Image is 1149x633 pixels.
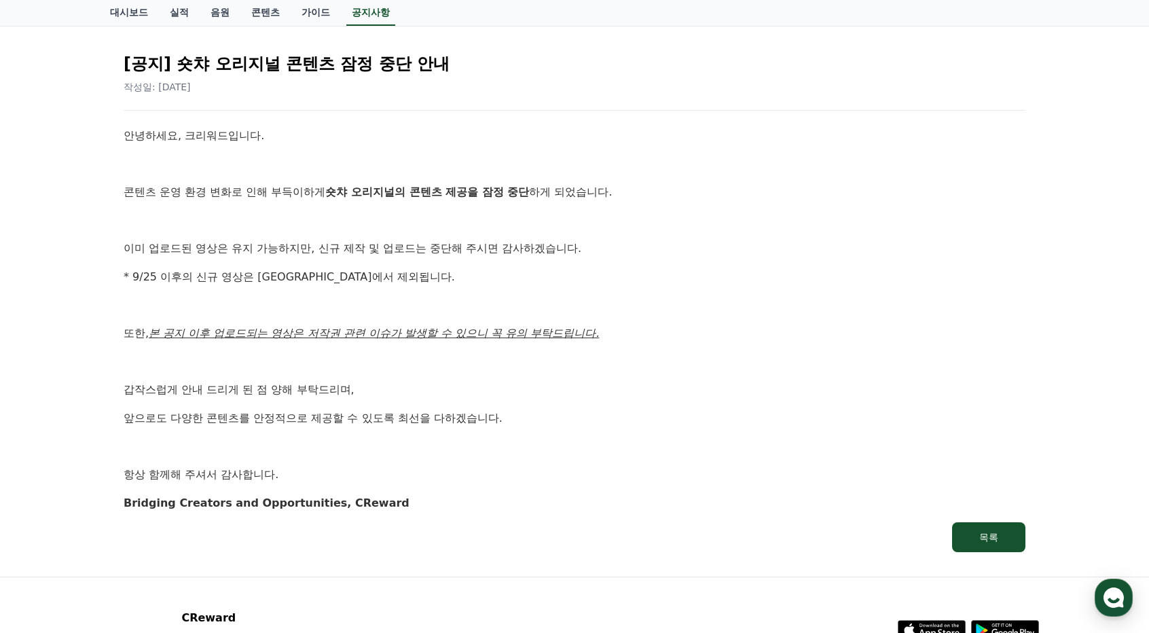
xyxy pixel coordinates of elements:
a: 홈 [4,431,90,465]
u: 본 공지 이후 업로드되는 영상은 저작권 관련 이슈가 발생할 수 있으니 꼭 유의 부탁드립니다. [149,327,599,340]
p: * 9/25 이후의 신규 영상은 [GEOGRAPHIC_DATA]에서 제외됩니다. [124,268,1025,286]
a: 목록 [124,522,1025,552]
span: 홈 [43,451,51,462]
p: 이미 업로드된 영상은 유지 가능하지만, 신규 제작 및 업로드는 중단해 주시면 감사하겠습니다. [124,240,1025,257]
span: 작성일: [DATE] [124,82,191,92]
div: 목록 [979,530,998,544]
button: 목록 [952,522,1025,552]
p: 안녕하세요, 크리워드입니다. [124,127,1025,145]
strong: Bridging Creators and Opportunities, CReward [124,496,409,509]
p: 앞으로도 다양한 콘텐츠를 안정적으로 제공할 수 있도록 최선을 다하겠습니다. [124,410,1025,427]
p: 또한, [124,325,1025,342]
p: 항상 함께해 주셔서 감사합니다. [124,466,1025,484]
p: CReward [181,610,347,626]
p: 갑작스럽게 안내 드리게 된 점 양해 부탁드리며, [124,381,1025,399]
span: 대화 [124,452,141,463]
h2: [공지] 숏챠 오리지널 콘텐츠 잠정 중단 안내 [124,53,1025,75]
a: 설정 [175,431,261,465]
p: 콘텐츠 운영 환경 변화로 인해 부득이하게 하게 되었습니다. [124,183,1025,201]
strong: 숏챠 오리지널의 콘텐츠 제공을 잠정 중단 [325,185,529,198]
a: 대화 [90,431,175,465]
span: 설정 [210,451,226,462]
